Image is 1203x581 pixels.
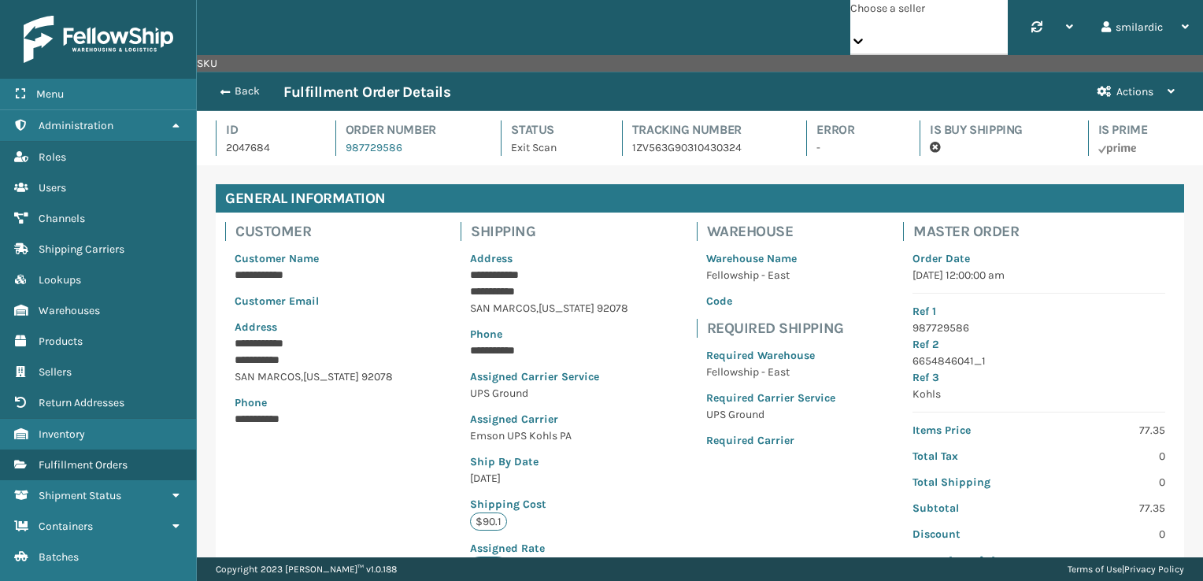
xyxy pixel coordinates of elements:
[303,370,359,383] span: [US_STATE]
[539,302,594,315] span: [US_STATE]
[1068,557,1184,581] div: |
[226,120,307,139] h4: Id
[912,552,1030,575] p: Total Paid
[706,267,835,283] p: Fellowship - East
[632,139,779,156] p: 1ZV563G90310430324
[361,370,393,383] span: 92078
[511,139,594,156] p: Exit Scan
[1048,448,1165,464] p: 0
[706,347,835,364] p: Required Warehouse
[235,222,402,241] h4: Customer
[346,141,402,154] a: 987729586
[470,385,628,402] p: UPS Ground
[1048,422,1165,439] p: 77.35
[235,320,277,334] span: Address
[39,273,81,287] span: Lookups
[39,304,100,317] span: Warehouses
[706,406,835,423] p: UPS Ground
[706,250,835,267] p: Warehouse Name
[912,386,1165,402] p: Kohls
[36,87,64,101] span: Menu
[470,453,628,470] p: Ship By Date
[706,364,835,380] p: Fellowship - East
[470,557,507,575] p: $90.1
[912,526,1030,542] p: Discount
[39,335,83,348] span: Products
[1048,500,1165,516] p: 77.35
[1068,564,1122,575] a: Terms of Use
[216,184,1184,213] h4: General Information
[511,120,594,139] h4: Status
[470,540,628,557] p: Assigned Rate
[470,427,628,444] p: Emson UPS Kohls PA
[39,212,85,225] span: Channels
[1116,85,1153,98] span: Actions
[470,368,628,385] p: Assigned Carrier Service
[913,222,1175,241] h4: Master Order
[24,16,173,63] img: logo
[816,139,891,156] p: -
[470,252,513,265] span: Address
[930,120,1060,139] h4: Is Buy Shipping
[346,120,473,139] h4: Order Number
[470,470,628,487] p: [DATE]
[197,55,1203,72] div: SKU
[39,550,79,564] span: Batches
[632,120,779,139] h4: Tracking Number
[1098,120,1184,139] h4: Is Prime
[39,150,66,164] span: Roles
[301,370,303,383] span: ,
[912,267,1165,283] p: [DATE] 12:00:00 am
[216,557,397,581] p: Copyright 2023 [PERSON_NAME]™ v 1.0.188
[912,353,1165,369] p: 6654846041_1
[597,302,628,315] span: 92078
[235,293,393,309] p: Customer Email
[912,320,1165,336] p: 987729586
[706,293,835,309] p: Code
[1124,564,1184,575] a: Privacy Policy
[707,319,845,338] h4: Required Shipping
[912,303,1165,320] p: Ref 1
[706,390,835,406] p: Required Carrier Service
[912,448,1030,464] p: Total Tax
[211,84,283,98] button: Back
[1048,474,1165,490] p: 0
[470,411,628,427] p: Assigned Carrier
[235,370,301,383] span: SAN MARCOS
[283,83,450,102] h3: Fulfillment Order Details
[39,181,66,194] span: Users
[1101,8,1189,47] div: smilardic
[816,120,891,139] h4: Error
[706,432,835,449] p: Required Carrier
[536,302,539,315] span: ,
[1048,552,1165,575] p: 77.35
[235,394,393,411] p: Phone
[39,242,124,256] span: Shipping Carriers
[912,474,1030,490] p: Total Shipping
[1083,72,1189,111] button: Actions
[39,458,128,472] span: Fulfillment Orders
[912,250,1165,267] p: Order Date
[912,336,1165,353] p: Ref 2
[470,326,628,342] p: Phone
[39,489,121,502] span: Shipment Status
[707,222,845,241] h4: Warehouse
[471,222,638,241] h4: Shipping
[39,119,113,132] span: Administration
[470,513,507,531] p: $90.1
[39,396,124,409] span: Return Addresses
[1048,526,1165,542] p: 0
[39,365,72,379] span: Sellers
[912,500,1030,516] p: Subtotal
[226,139,307,156] p: 2047684
[39,520,93,533] span: Containers
[470,496,628,513] p: Shipping Cost
[235,250,393,267] p: Customer Name
[39,427,85,441] span: Inventory
[912,369,1165,386] p: Ref 3
[470,302,536,315] span: SAN MARCOS
[912,422,1030,439] p: Items Price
